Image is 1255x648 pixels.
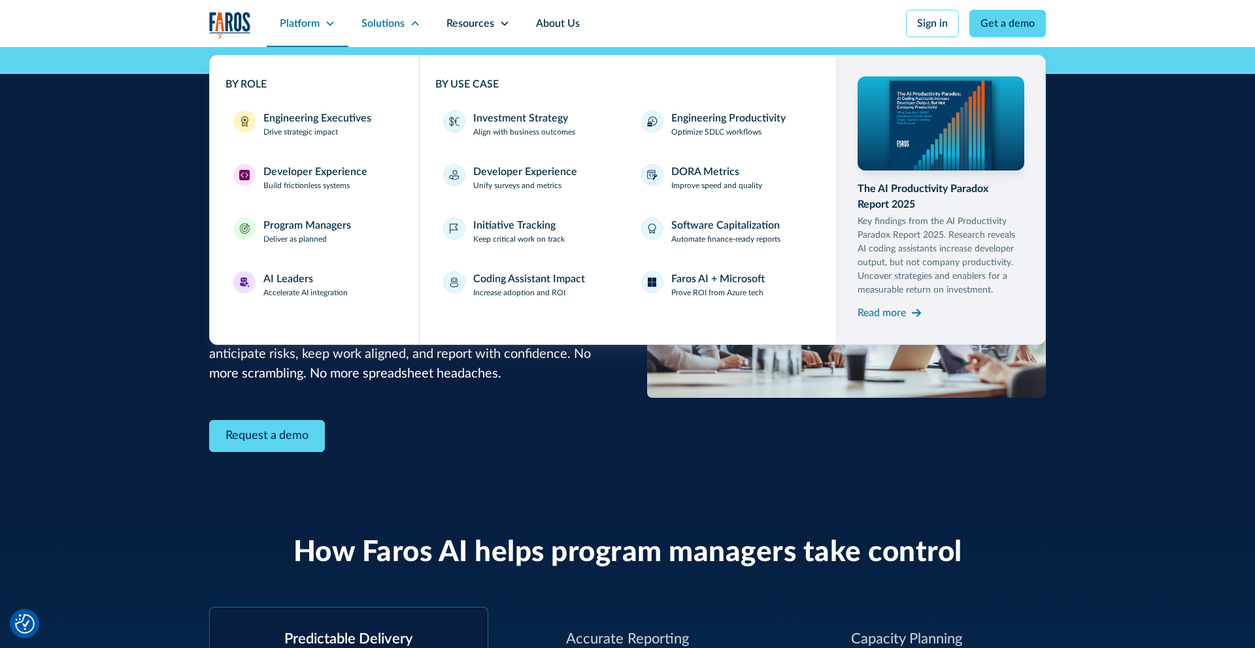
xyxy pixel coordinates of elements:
p: Align with business outcomes [473,126,575,138]
div: Resources [446,16,494,31]
div: Investment Strategy [473,110,568,126]
a: Investment StrategyAlign with business outcomes [435,103,623,146]
p: Build frictionless systems [263,180,350,191]
a: home [209,12,251,39]
p: Key findings from the AI Productivity Paradox Report 2025. Research reveals AI coding assistants ... [858,215,1025,297]
a: Engineering ExecutivesEngineering ExecutivesDrive strategic impact [226,103,403,146]
div: BY ROLE [226,76,403,92]
div: AI Leaders [263,271,313,287]
div: Faros AI + Microsoft [671,271,765,287]
p: Unify surveys and metrics [473,180,561,191]
a: DORA MetricsImprove speed and quality [633,156,821,199]
a: Developer ExperienceUnify surveys and metrics [435,156,623,199]
p: Improve speed and quality [671,180,762,191]
p: Increase adoption and ROI [473,287,565,299]
a: Coding Assistant ImpactIncrease adoption and ROI [435,263,623,306]
div: Software Capitalization [671,218,780,233]
div: Developer Experience [263,164,367,180]
img: Revisit consent button [15,614,35,634]
div: Solutions [361,16,405,31]
div: Engineering Executives [263,110,371,126]
div: Program Managers [263,218,351,233]
img: Engineering Executives [239,116,250,127]
a: Developer ExperienceDeveloper ExperienceBuild frictionless systems [226,156,403,199]
div: Initiative Tracking [473,218,556,233]
p: Automate finance-ready reports [671,233,780,245]
h2: How Faros AI helps program managers take control [293,536,962,570]
a: Engineering ProductivityOptimize SDLC workflows [633,103,821,146]
div: DORA Metrics [671,164,739,180]
a: Program ManagersProgram ManagersDeliver as planned [226,210,403,253]
p: Keep critical work on track [473,233,565,245]
div: BY USE CASE [435,76,821,92]
img: Logo of the analytics and reporting company Faros. [209,12,251,39]
a: Sign in [906,10,959,37]
div: Developer Experience [473,164,577,180]
nav: Solutions [209,47,1046,345]
div: Platform [280,16,320,31]
p: Deliver as planned [263,233,327,245]
div: Read more [858,305,906,321]
p: Prove ROI from Azure tech [671,287,763,299]
div: Engineering Productivity [671,110,786,126]
a: The AI Productivity Paradox Report 2025Key findings from the AI Productivity Paradox Report 2025.... [858,76,1025,323]
div: The AI Productivity Paradox Report 2025 [858,181,1025,212]
p: Accelerate AI integration [263,287,348,299]
a: Initiative TrackingKeep critical work on track [435,210,623,253]
a: Faros AI + MicrosoftProve ROI from Azure tech [633,263,821,306]
a: Contact Modal [209,420,325,452]
a: Get a demo [969,10,1046,37]
img: AI Leaders [239,277,250,287]
p: Drive strategic impact [263,126,338,138]
a: Software CapitalizationAutomate finance-ready reports [633,210,821,253]
a: AI LeadersAI LeadersAccelerate AI integration [226,263,403,306]
img: Developer Experience [239,170,250,180]
div: Coding Assistant Impact [473,271,585,287]
img: Program Managers [239,223,250,234]
p: Optimize SDLC workflows [671,126,761,138]
button: Cookie Settings [15,614,35,634]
